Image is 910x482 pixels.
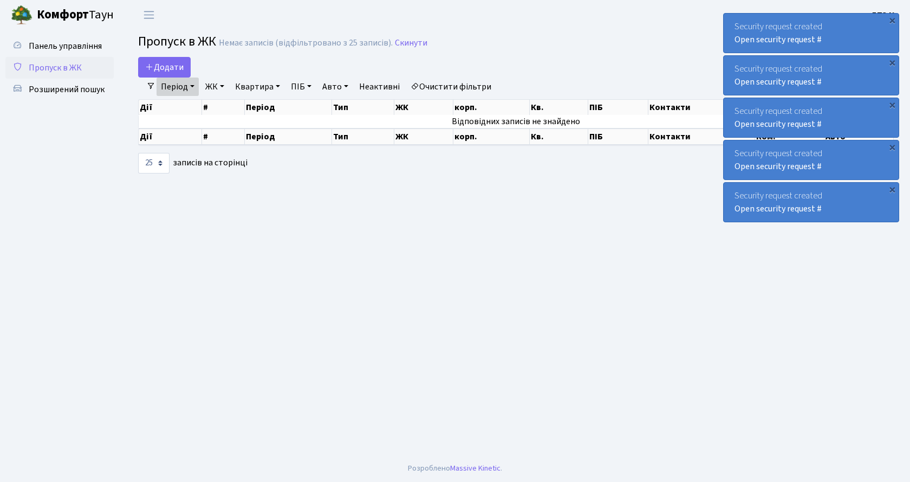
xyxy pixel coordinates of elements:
[887,57,898,68] div: ×
[29,83,105,95] span: Розширений пошук
[870,9,897,21] b: ДП3 К.
[588,100,648,115] th: ПІБ
[245,128,332,145] th: Період
[887,99,898,110] div: ×
[734,160,822,172] a: Open security request #
[231,78,284,96] a: Квартира
[588,128,648,145] th: ПІБ
[408,462,502,474] div: Розроблено .
[734,34,822,46] a: Open security request #
[734,76,822,88] a: Open security request #
[138,153,170,173] select: записів на сторінці
[734,203,822,215] a: Open security request #
[395,38,427,48] a: Скинути
[11,4,32,26] img: logo.png
[5,57,114,79] a: Пропуск в ЖК
[287,78,316,96] a: ПІБ
[245,100,332,115] th: Період
[887,15,898,25] div: ×
[648,100,755,115] th: Контакти
[530,128,588,145] th: Кв.
[724,14,899,53] div: Security request created
[139,128,202,145] th: Дії
[355,78,404,96] a: Неактивні
[887,142,898,152] div: ×
[870,9,897,22] a: ДП3 К.
[139,100,202,115] th: Дії
[219,38,393,48] div: Немає записів (відфільтровано з 25 записів).
[724,56,899,95] div: Security request created
[724,140,899,179] div: Security request created
[530,100,588,115] th: Кв.
[135,6,162,24] button: Переключити навігацію
[157,78,199,96] a: Період
[406,78,496,96] a: Очистити фільтри
[5,79,114,100] a: Розширений пошук
[394,128,453,145] th: ЖК
[138,153,248,173] label: записів на сторінці
[138,32,216,51] span: Пропуск в ЖК
[138,57,191,78] a: Додати
[453,128,530,145] th: корп.
[318,78,353,96] a: Авто
[5,35,114,57] a: Панель управління
[145,61,184,73] span: Додати
[332,128,394,145] th: Тип
[139,115,894,128] td: Відповідних записів не знайдено
[202,128,245,145] th: #
[37,6,114,24] span: Таун
[450,462,500,474] a: Massive Kinetic
[29,40,102,52] span: Панель управління
[724,183,899,222] div: Security request created
[887,184,898,195] div: ×
[202,100,245,115] th: #
[29,62,82,74] span: Пропуск в ЖК
[37,6,89,23] b: Комфорт
[734,118,822,130] a: Open security request #
[332,100,394,115] th: Тип
[394,100,453,115] th: ЖК
[453,100,530,115] th: корп.
[648,128,755,145] th: Контакти
[724,98,899,137] div: Security request created
[201,78,229,96] a: ЖК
